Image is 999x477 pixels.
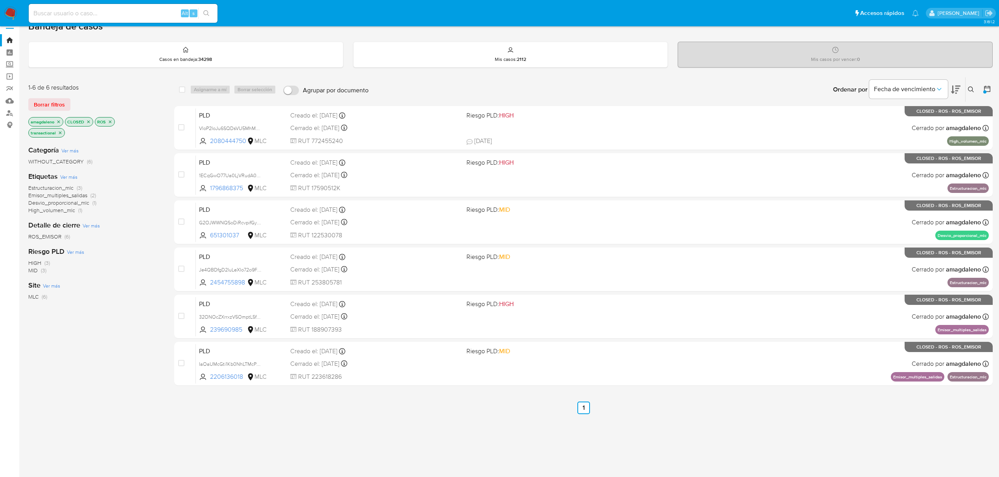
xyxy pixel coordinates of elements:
[985,9,993,17] a: Salir
[198,8,214,19] button: search-icon
[912,10,919,17] a: Notificaciones
[938,9,982,17] p: aline.magdaleno@mercadolibre.com
[29,8,217,18] input: Buscar usuario o caso...
[192,9,195,17] span: s
[860,9,904,17] span: Accesos rápidos
[984,18,995,25] span: 3.161.2
[182,9,188,17] span: Alt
